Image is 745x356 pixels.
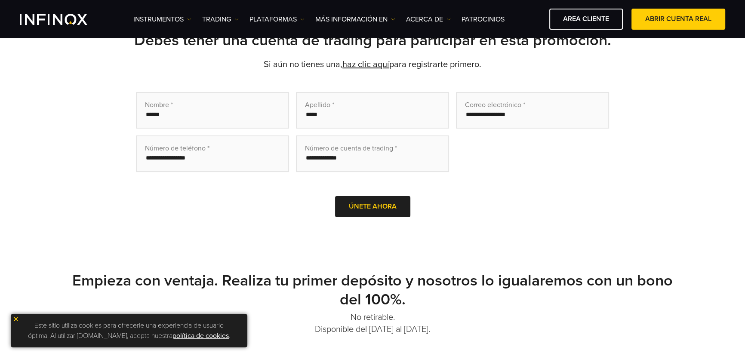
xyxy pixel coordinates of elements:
[462,14,505,25] a: Patrocinios
[172,331,229,340] a: política de cookies
[71,311,674,335] p: No retirable. Disponible del [DATE] al [DATE].
[406,14,451,25] a: ACERCA DE
[13,316,19,322] img: yellow close icon
[72,271,673,309] strong: Empieza con ventaja. Realiza tu primer depósito y nosotros lo igualaremos con un bono del 100%.
[315,14,395,25] a: Más información en
[342,59,389,70] a: haz clic aquí
[71,58,674,71] p: Si aún no tienes una, para registrarte primero.
[249,14,305,25] a: PLATAFORMAS
[202,14,239,25] a: TRADING
[335,196,410,217] button: Únete ahora
[631,9,725,30] a: ABRIR CUENTA REAL
[15,318,243,343] p: Este sitio utiliza cookies para ofrecerle una experiencia de usuario óptima. Al utilizar [DOMAIN_...
[133,14,191,25] a: Instrumentos
[349,202,397,211] span: Únete ahora
[549,9,623,30] a: AREA CLIENTE
[134,31,611,49] strong: Debes tener una cuenta de trading para participar en esta promoción.
[20,14,108,25] a: INFINOX Logo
